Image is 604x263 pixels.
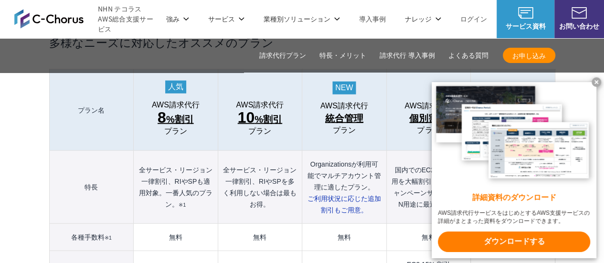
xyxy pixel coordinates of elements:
[302,151,386,224] th: Organizationsが利用可能でマルチアカウント管理に適したプラン。
[417,126,440,135] span: プラン
[554,21,604,31] span: お問い合わせ
[98,4,157,34] span: NHN テコラス AWS総合支援サービス
[386,224,470,251] td: 無料
[208,14,244,24] p: サービス
[333,126,356,135] span: プラン
[572,7,587,19] img: お問い合わせ
[158,109,166,126] span: 8
[14,4,157,34] a: AWS総合支援サービス C-Chorus NHN テコラスAWS総合支援サービス
[164,127,187,136] span: プラン
[380,51,435,61] a: 請求代行 導入事例
[460,14,487,24] a: ログイン
[325,111,363,126] span: 統合管理
[138,101,212,136] a: AWS請求代行 8%割引 プラン
[503,48,555,63] a: お申し込み
[218,224,302,251] td: 無料
[134,151,218,224] th: 全サービス・リージョン一律割引、RIやSPも適用対象。一番人気のプラン。
[448,51,488,61] a: よくある質問
[105,235,112,241] small: ※1
[14,9,84,29] img: AWS総合支援サービス C-Chorus
[152,101,200,109] span: AWS請求代行
[438,192,590,203] x-t: 詳細資料のダウンロード
[359,14,386,24] a: 導入事例
[319,51,366,61] a: 特長・メリット
[158,110,194,127] span: %割引
[238,109,255,126] span: 10
[409,111,447,126] span: 個別割引
[302,224,386,251] td: 無料
[320,102,368,110] span: AWS請求代行
[49,224,134,251] th: 各種手数料
[405,14,441,24] p: ナレッジ
[386,151,470,224] th: 国内でのEC2、CDN利用を大幅割引。Webやキャンペーンサイト、CDN用途に最適。
[264,14,340,24] p: 業種別ソリューション
[259,51,306,61] a: 請求代行プラン
[307,195,381,214] span: ご利用状況に応じた
[497,21,554,31] span: サービス資料
[166,14,189,24] p: 強み
[49,151,134,224] th: 特長
[307,102,381,135] a: AWS請求代行 統合管理プラン
[49,34,555,50] h3: 多様なニーズに対応したオススメのプラン
[432,82,596,258] a: 詳細資料のダウンロード AWS請求代行サービスをはじめとするAWS支援サービスの詳細がまとまった資料をダウンロードできます。 ダウンロードする
[223,101,297,136] a: AWS請求代行 10%割引プラン
[218,151,302,224] th: 全サービス・リージョン一律割引、RIやSPを多く利用しない場合は最もお得。
[49,70,134,151] th: プラン名
[503,51,555,61] span: お申し込み
[518,7,533,19] img: AWS総合支援サービス C-Chorus サービス資料
[248,127,271,136] span: プラン
[438,209,590,225] x-t: AWS請求代行サービスをはじめとするAWS支援サービスの詳細がまとまった資料をダウンロードできます。
[179,202,186,208] small: ※1
[392,102,466,135] a: AWS請求代行 個別割引プラン
[404,102,452,110] span: AWS請求代行
[438,231,590,252] x-t: ダウンロードする
[238,110,282,127] span: %割引
[134,224,218,251] td: 無料
[236,101,284,109] span: AWS請求代行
